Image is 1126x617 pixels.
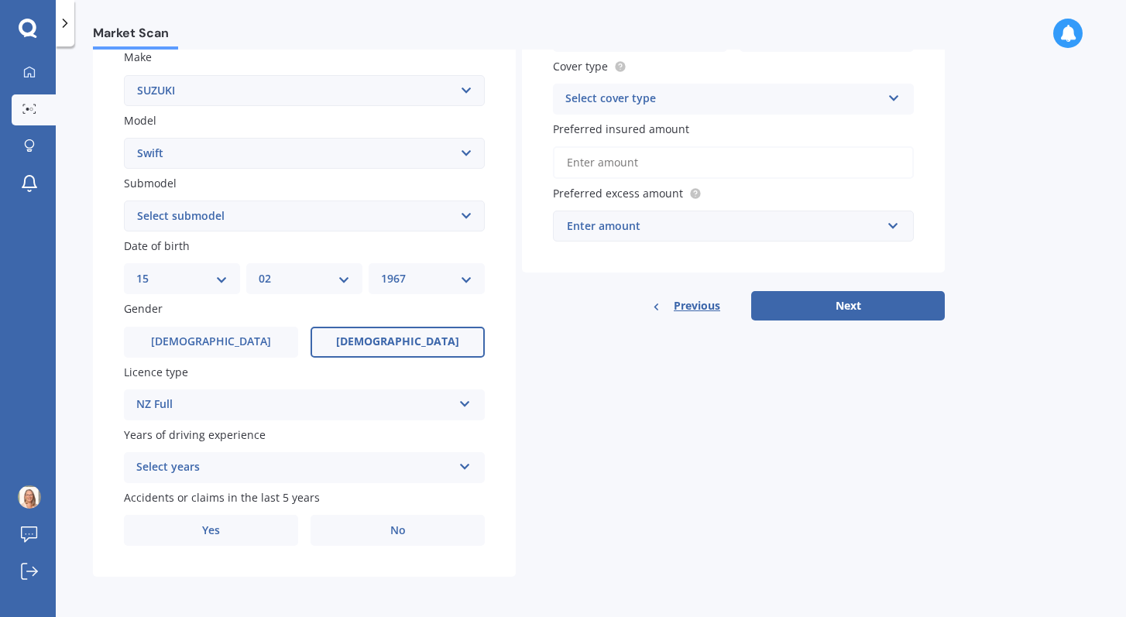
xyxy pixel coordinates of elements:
[18,485,41,509] img: picture
[553,59,608,74] span: Cover type
[124,238,190,253] span: Date of birth
[93,26,178,46] span: Market Scan
[390,524,406,537] span: No
[565,90,881,108] div: Select cover type
[124,490,320,505] span: Accidents or claims in the last 5 years
[336,335,459,348] span: [DEMOGRAPHIC_DATA]
[674,294,720,317] span: Previous
[124,50,152,65] span: Make
[553,122,689,136] span: Preferred insured amount
[124,427,266,442] span: Years of driving experience
[124,302,163,317] span: Gender
[124,113,156,128] span: Model
[567,218,881,235] div: Enter amount
[553,146,914,179] input: Enter amount
[151,335,271,348] span: [DEMOGRAPHIC_DATA]
[553,186,683,201] span: Preferred excess amount
[136,396,452,414] div: NZ Full
[751,291,945,320] button: Next
[124,176,177,190] span: Submodel
[124,365,188,379] span: Licence type
[136,458,452,477] div: Select years
[202,524,220,537] span: Yes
